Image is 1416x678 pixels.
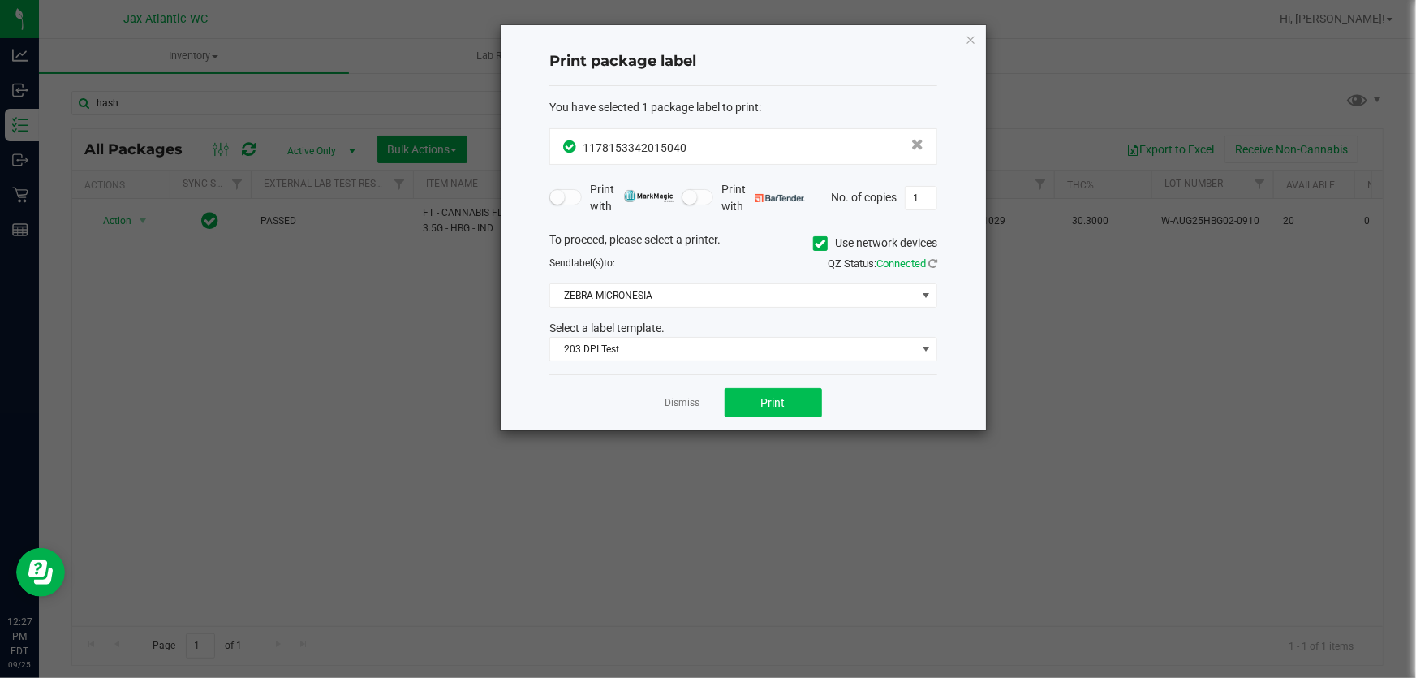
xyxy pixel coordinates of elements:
[590,181,674,215] span: Print with
[583,141,686,154] span: 1178153342015040
[550,338,916,361] span: 203 DPI Test
[571,257,604,269] span: label(s)
[550,284,916,307] span: ZEBRA-MICRONESIA
[549,99,937,116] div: :
[16,548,65,597] iframe: Resource center
[537,231,949,256] div: To proceed, please select a printer.
[549,101,759,114] span: You have selected 1 package label to print
[828,257,937,270] span: QZ Status:
[761,396,785,409] span: Print
[876,257,926,270] span: Connected
[665,396,700,410] a: Dismiss
[537,320,949,337] div: Select a label template.
[549,51,937,72] h4: Print package label
[563,138,579,155] span: In Sync
[831,190,897,203] span: No. of copies
[549,257,615,269] span: Send to:
[725,388,822,417] button: Print
[721,181,805,215] span: Print with
[624,190,674,202] img: mark_magic_cybra.png
[755,194,805,202] img: bartender.png
[813,235,937,252] label: Use network devices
